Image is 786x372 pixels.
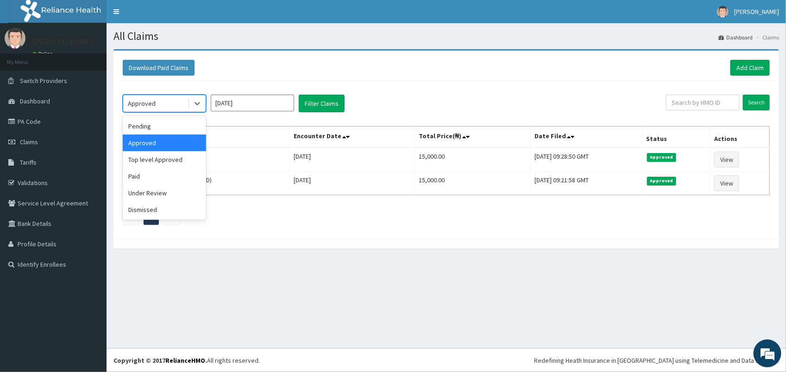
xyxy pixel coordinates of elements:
span: Tariffs [20,158,37,167]
div: Approved [128,99,156,108]
th: Status [642,127,711,148]
span: [PERSON_NAME] [734,7,779,16]
button: Filter Claims [299,95,345,112]
span: Switch Providers [20,77,67,85]
footer: All rights reserved. [107,348,786,372]
div: Approved [123,135,206,151]
div: Redefining Heath Insurance in [GEOGRAPHIC_DATA] using Telemedicine and Data Science! [534,356,779,365]
th: Name [123,127,290,148]
div: Top level Approved [123,151,206,168]
img: User Image [5,28,25,49]
span: Approved [647,177,676,185]
th: Actions [711,127,770,148]
div: Chat with us now [48,52,156,64]
a: View [714,175,739,191]
li: Claims [754,33,779,41]
td: [PERSON_NAME] (HTS/10004/D) [123,172,290,195]
h1: All Claims [113,30,779,42]
td: 15,000.00 [415,172,530,195]
input: Search by HMO ID [666,95,740,110]
div: Dismissed [123,201,206,218]
button: Download Paid Claims [123,60,195,76]
input: Select Month and Year [211,95,294,111]
th: Encounter Date [289,127,415,148]
input: Search [743,95,770,110]
span: Claims [20,138,38,146]
th: Date Filed [531,127,642,148]
div: Minimize live chat window [152,5,174,27]
td: Tega Regha (HTS/10004/C) [123,148,290,172]
textarea: Type your message and hit 'Enter' [5,253,176,286]
div: Paid [123,168,206,185]
th: Total Price(₦) [415,127,530,148]
a: Add Claim [730,60,770,76]
td: [DATE] 09:21:58 GMT [531,172,642,195]
td: [DATE] 09:28:50 GMT [531,148,642,172]
a: View [714,152,739,167]
span: We're online! [54,117,128,211]
td: [DATE] [289,172,415,195]
a: Dashboard [718,33,753,41]
a: RelianceHMO [165,356,205,365]
span: Dashboard [20,97,50,105]
p: [PERSON_NAME] [32,38,93,46]
img: User Image [717,6,729,18]
a: Online [32,51,55,57]
div: Under Review [123,185,206,201]
td: [DATE] [289,148,415,172]
div: Pending [123,118,206,135]
span: Approved [647,153,676,161]
img: d_794563401_company_1708531726252_794563401 [17,46,38,70]
td: 15,000.00 [415,148,530,172]
strong: Copyright © 2017 . [113,356,207,365]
